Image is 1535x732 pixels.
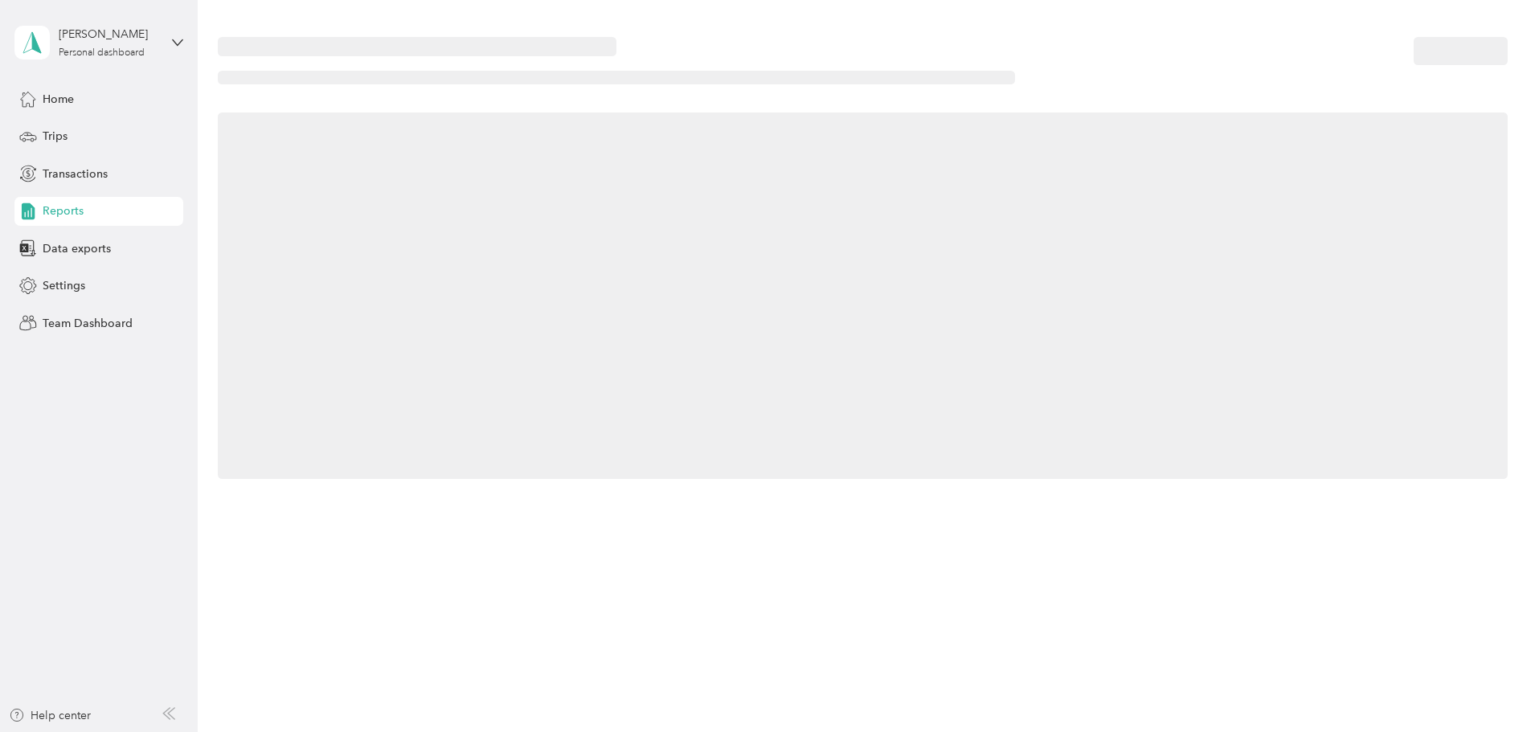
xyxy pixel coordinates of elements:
div: Personal dashboard [59,48,145,58]
span: Data exports [43,240,111,257]
div: [PERSON_NAME] [59,26,159,43]
span: Settings [43,277,85,294]
span: Team Dashboard [43,315,133,332]
button: Help center [9,707,91,724]
span: Trips [43,128,68,145]
iframe: Everlance-gr Chat Button Frame [1445,642,1535,732]
span: Reports [43,202,84,219]
span: Transactions [43,166,108,182]
span: Home [43,91,74,108]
